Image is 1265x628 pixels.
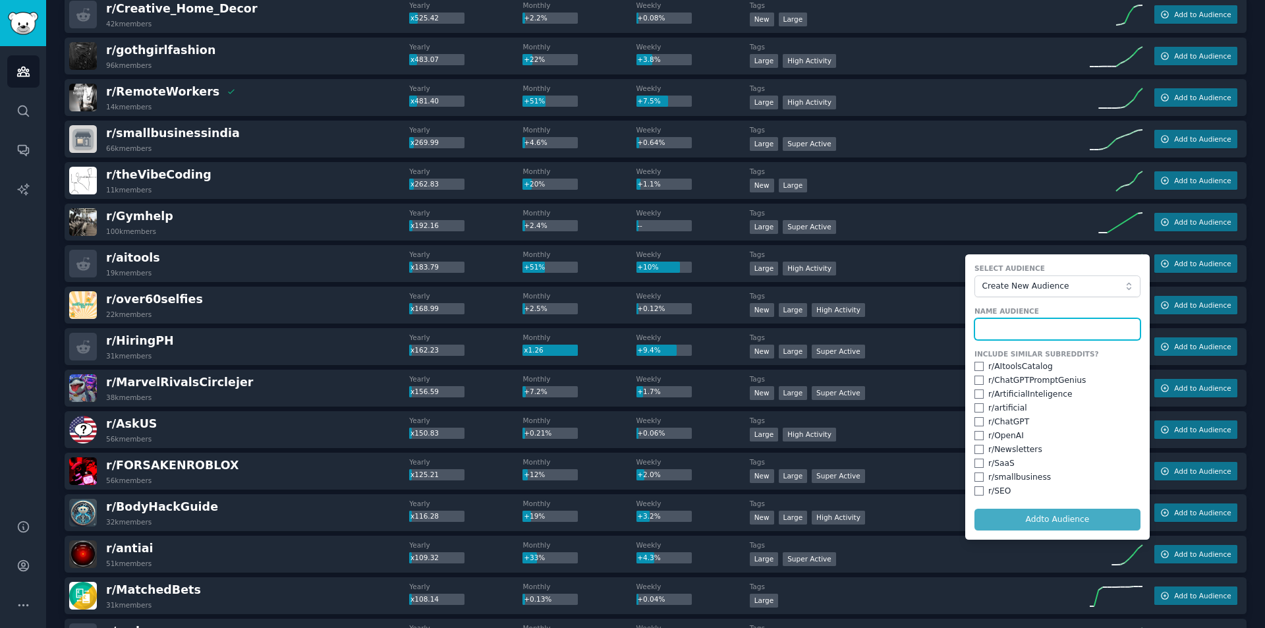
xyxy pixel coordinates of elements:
span: -- [637,221,642,229]
span: r/ gothgirlfashion [106,43,215,57]
span: +33% [524,554,545,561]
div: 32k members [106,517,152,527]
img: MarvelRivalsCirclejer [69,374,97,402]
dt: Weekly [636,540,750,550]
span: r/ MarvelRivalsCirclejer [106,376,253,389]
dt: Yearly [409,250,522,259]
dt: Tags [750,457,1090,467]
span: +7.2% [524,387,547,395]
span: Add to Audience [1174,300,1231,310]
div: New [750,179,774,192]
dt: Monthly [522,125,636,134]
div: 100k members [106,227,156,236]
dt: Yearly [409,125,522,134]
span: r/ MatchedBets [106,583,201,596]
div: r/ smallbusiness [988,472,1051,484]
span: x150.83 [410,429,439,437]
button: Add to Audience [1154,462,1237,480]
img: BodyHackGuide [69,499,97,527]
button: Add to Audience [1154,254,1237,273]
dt: Yearly [409,374,522,384]
dt: Tags [750,125,1090,134]
span: +22% [524,55,545,63]
dt: Tags [750,540,1090,550]
dt: Tags [750,1,1090,10]
dt: Weekly [636,42,750,51]
dt: Monthly [522,167,636,176]
dt: Yearly [409,1,522,10]
img: antiai [69,540,97,568]
img: gothgirlfashion [69,42,97,70]
span: x116.28 [410,512,439,520]
div: Large [750,594,779,608]
div: Super Active [812,345,865,358]
span: +12% [524,471,545,478]
dt: Tags [750,333,1090,342]
dt: Weekly [636,291,750,300]
div: High Activity [783,428,836,442]
span: +10% [637,263,658,271]
dt: Weekly [636,167,750,176]
div: Large [750,428,779,442]
div: Large [779,13,808,26]
span: +2.0% [637,471,660,478]
div: r/ ChatGPT [988,416,1029,428]
div: New [750,469,774,483]
span: Add to Audience [1174,425,1231,434]
span: x262.83 [410,180,439,188]
dt: Weekly [636,374,750,384]
dt: Weekly [636,208,750,217]
dt: Weekly [636,250,750,259]
span: Add to Audience [1174,10,1231,19]
dt: Monthly [522,540,636,550]
div: 42k members [106,19,152,28]
span: Add to Audience [1174,176,1231,185]
dt: Weekly [636,457,750,467]
button: Add to Audience [1154,130,1237,148]
span: r/ aitools [106,251,160,264]
div: r/ SEO [988,486,1011,498]
div: Large [779,469,808,483]
span: r/ BodyHackGuide [106,500,218,513]
dt: Yearly [409,416,522,425]
dt: Monthly [522,457,636,467]
dt: Monthly [522,333,636,342]
span: Add to Audience [1174,217,1231,227]
div: New [750,345,774,358]
span: r/ HiringPH [106,334,174,347]
div: Super Active [783,552,836,566]
button: Create New Audience [974,275,1140,298]
div: 31k members [106,351,152,360]
dt: Tags [750,42,1090,51]
span: +0.06% [637,429,665,437]
span: x1.26 [524,346,544,354]
img: MatchedBets [69,582,97,610]
span: +1.1% [637,180,660,188]
span: +2.5% [524,304,547,312]
dt: Tags [750,291,1090,300]
dt: Weekly [636,582,750,591]
div: 56k members [106,476,152,485]
div: r/ artificial [988,403,1027,414]
div: 38k members [106,393,152,402]
span: r/ antiai [106,542,153,555]
span: +0.12% [637,304,665,312]
div: r/ SaaS [988,458,1015,470]
button: Add to Audience [1154,586,1237,605]
div: r/ AItoolsCatalog [988,361,1053,373]
span: r/ RemoteWorkers [106,85,219,98]
dt: Tags [750,416,1090,425]
span: r/ Gymhelp [106,210,173,223]
div: 96k members [106,61,152,70]
div: 19k members [106,268,152,277]
span: Add to Audience [1174,467,1231,476]
div: r/ OpenAI [988,430,1024,442]
div: New [750,386,774,400]
img: over60selfies [69,291,97,319]
span: Add to Audience [1174,384,1231,393]
label: Select Audience [974,264,1140,273]
span: x269.99 [410,138,439,146]
span: r/ AskUS [106,417,157,430]
div: r/ Newsletters [988,444,1042,456]
dt: Monthly [522,1,636,10]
